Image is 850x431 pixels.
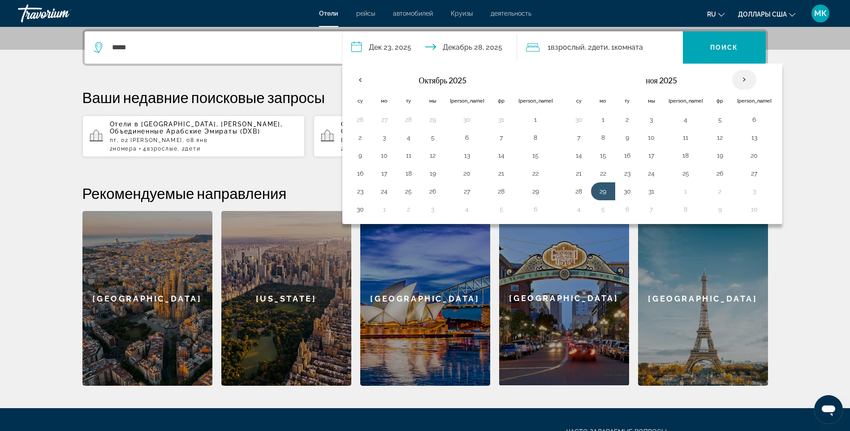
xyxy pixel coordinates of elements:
[572,131,586,144] button: День 2
[147,146,177,152] span: Взрослые
[644,149,659,162] button: День 12
[548,43,551,52] font: 1
[596,149,610,162] button: День 10
[669,131,703,144] button: День 6
[518,167,553,180] button: День 25
[393,10,433,17] a: автомобилей
[82,184,768,202] h2: Рекомендуемые направления
[518,185,553,198] button: День 29
[669,185,703,198] button: День 1
[638,211,768,386] a: [GEOGRAPHIC_DATA]
[353,131,367,144] button: День 5
[814,395,843,424] iframe: Кнопка запуска окна обмена сообщениями
[319,10,338,17] a: Отели
[518,113,553,126] button: День 4
[110,146,113,152] font: 2
[82,88,768,106] p: Ваши недавние поисковые запросы
[614,43,643,52] span: Комната
[341,121,514,135] span: , [PERSON_NAME], Объединенные Арабские Эмираты (DXB)
[644,185,659,198] button: День 26
[18,2,108,25] a: Травориум
[737,113,772,126] button: День 1
[494,167,509,180] button: День 24
[644,113,659,126] button: День 3
[669,149,703,162] button: День 13
[451,10,473,17] a: Круизы
[353,149,367,162] button: День 12
[669,167,703,180] button: День 20
[342,31,517,64] button: Дата заезда: Dec 23, 2025 Дата выезда: Dec 28, 2025
[426,131,440,144] button: День 8
[737,131,772,144] button: День 8
[738,8,795,21] button: Изменить валюту
[353,167,367,180] button: День 19
[450,113,484,126] button: День 30
[110,137,298,143] p: пт, 02 [PERSON_NAME], 08 янв
[356,10,375,17] a: рейсы
[596,131,610,144] button: День 3
[517,31,683,64] button: Путешественники: 1 взрослый, 2 детей
[737,203,772,215] button: День 6
[596,203,610,215] button: День 1
[644,167,659,180] button: День 19
[491,10,531,17] span: деятельность
[572,149,586,162] button: День 9
[221,211,351,386] a: [US_STATE]
[572,185,586,198] button: День 23
[620,113,634,126] button: День 2
[341,137,529,143] p: Вт, 23 дек - Пн, 29 дек
[450,185,484,198] button: День 30
[82,211,212,386] div: [GEOGRAPHIC_DATA]
[360,211,490,386] a: [GEOGRAPHIC_DATA]
[494,113,509,126] button: День 31
[450,149,484,162] button: День 16
[177,146,185,152] font: , 2
[499,211,629,385] div: [GEOGRAPHIC_DATA]
[572,203,586,215] button: День 4
[646,75,677,85] font: ноя 2025
[401,131,416,144] button: День 7
[737,167,772,180] button: День 22
[707,11,716,18] span: ru
[494,203,509,215] button: День 7
[710,44,738,51] span: Поиск
[494,131,509,144] button: День 10
[814,9,827,18] span: МК
[572,113,586,126] button: День 30
[669,113,703,126] button: День 4
[450,131,484,144] button: День 9
[377,149,392,162] button: День 13
[401,203,416,215] button: День 4
[426,167,440,180] button: День 22
[738,11,787,18] span: Доллары США
[713,185,727,198] button: День 2
[644,203,659,215] button: День 3
[185,146,200,152] span: Дети
[85,31,766,64] div: Виджет поиска
[377,113,392,126] button: День 27
[110,121,283,135] span: , [PERSON_NAME], Объединенные Арабские Эмираты (DXB)
[499,211,629,386] a: [GEOGRAPHIC_DATA]
[620,131,634,144] button: День 4
[494,185,509,198] button: День 31
[419,75,467,85] font: Октябрь 2025
[353,203,367,215] button: День 30
[518,203,553,215] button: День 8
[401,167,416,180] button: День 21
[426,203,440,215] button: День 5
[620,167,634,180] button: День 18
[348,69,372,90] button: Предыдущий месяц
[113,146,137,152] span: номера
[450,203,484,215] button: День 6
[596,185,610,198] button: День 24
[707,8,725,21] button: Изменение языка
[401,149,416,162] button: День 14
[314,115,536,157] button: Отели в [GEOGRAPHIC_DATA], [PERSON_NAME], Объединенные Арабские Эмираты (DXB)Вт, 23 дек - Пн, 29 ...
[353,185,367,198] button: День 26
